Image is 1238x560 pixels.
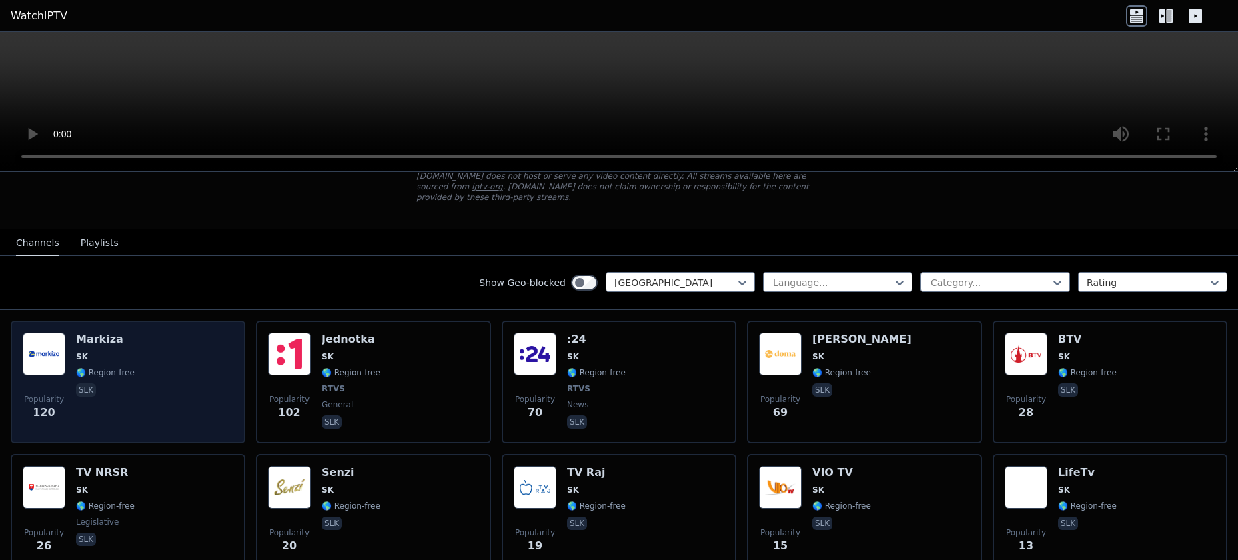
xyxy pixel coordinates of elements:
[479,276,566,289] label: Show Geo-blocked
[812,501,871,511] span: 🌎 Region-free
[268,333,311,375] img: Jednotka
[567,485,579,495] span: SK
[23,466,65,509] img: TV NRSR
[1058,501,1117,511] span: 🌎 Region-free
[567,383,590,394] span: RTVS
[16,231,59,256] button: Channels
[24,527,64,538] span: Popularity
[322,485,334,495] span: SK
[76,517,119,527] span: legislative
[322,517,342,530] p: slk
[76,485,88,495] span: SK
[760,527,800,538] span: Popularity
[812,367,871,378] span: 🌎 Region-free
[1005,466,1047,509] img: LifeTv
[76,351,88,362] span: SK
[76,383,96,397] p: slk
[268,466,311,509] img: Senzi
[81,231,119,256] button: Playlists
[322,383,345,394] span: RTVS
[1006,394,1046,405] span: Popularity
[1058,367,1117,378] span: 🌎 Region-free
[1058,517,1078,530] p: slk
[759,466,802,509] img: VIO TV
[773,405,788,421] span: 69
[269,394,309,405] span: Popularity
[760,394,800,405] span: Popularity
[76,501,135,511] span: 🌎 Region-free
[528,405,542,421] span: 70
[269,527,309,538] span: Popularity
[1058,333,1117,346] h6: BTV
[322,466,380,479] h6: Senzi
[567,501,626,511] span: 🌎 Region-free
[1019,538,1033,554] span: 13
[11,8,67,24] a: WatchIPTV
[567,333,626,346] h6: :24
[1006,527,1046,538] span: Popularity
[322,501,380,511] span: 🌎 Region-free
[812,517,832,530] p: slk
[773,538,788,554] span: 15
[472,182,503,191] a: iptv-org
[1058,466,1117,479] h6: LifeTv
[812,351,824,362] span: SK
[515,527,555,538] span: Popularity
[1058,485,1070,495] span: SK
[282,538,297,554] span: 20
[76,367,135,378] span: 🌎 Region-free
[567,415,587,429] p: slk
[528,538,542,554] span: 19
[24,394,64,405] span: Popularity
[76,466,135,479] h6: TV NRSR
[759,333,802,375] img: Markiza Doma
[23,333,65,375] img: Markiza
[567,367,626,378] span: 🌎 Region-free
[567,466,626,479] h6: TV Raj
[514,466,556,509] img: TV Raj
[76,533,96,546] p: slk
[322,351,334,362] span: SK
[567,399,588,410] span: news
[278,405,300,421] span: 102
[33,405,55,421] span: 120
[812,333,912,346] h6: [PERSON_NAME]
[567,351,579,362] span: SK
[812,466,871,479] h6: VIO TV
[1058,383,1078,397] p: slk
[37,538,51,554] span: 26
[514,333,556,375] img: :24
[812,383,832,397] p: slk
[567,517,587,530] p: slk
[515,394,555,405] span: Popularity
[76,333,135,346] h6: Markiza
[1058,351,1070,362] span: SK
[1005,333,1047,375] img: BTV
[322,367,380,378] span: 🌎 Region-free
[322,399,353,410] span: general
[322,333,380,346] h6: Jednotka
[416,171,822,203] p: [DOMAIN_NAME] does not host or serve any video content directly. All streams available here are s...
[812,485,824,495] span: SK
[322,415,342,429] p: slk
[1019,405,1033,421] span: 28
